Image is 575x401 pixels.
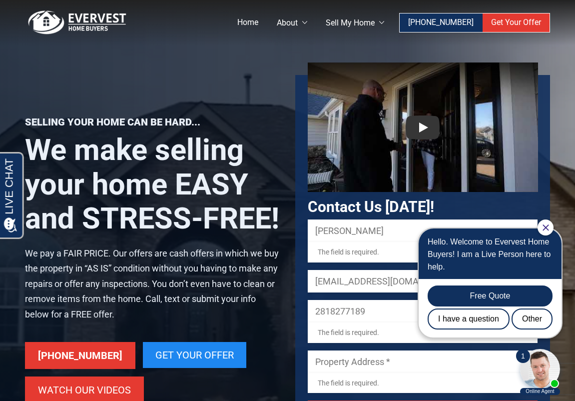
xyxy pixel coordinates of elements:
a: [PHONE_NUMBER] [400,13,483,32]
a: Sell My Home [316,13,393,32]
a: Get Your Offer [143,342,246,368]
a: About [267,13,316,32]
span: The field is required. [308,373,538,393]
span: Opens a chat window [24,8,80,20]
span: [PHONE_NUMBER] [408,17,474,27]
a: Get Your Offer [483,13,550,32]
img: logo.png [25,10,130,35]
input: Name * [308,219,538,242]
a: [PHONE_NUMBER] [25,342,135,369]
span: [PHONE_NUMBER] [38,349,122,361]
iframe: Chat Invitation [405,218,565,396]
p: Selling your home can be hard... [25,116,280,128]
input: Email Address [308,270,538,292]
p: We pay a FAIR PRICE. Our offers are cash offers in which we buy the property in “AS IS” condition... [25,246,280,322]
span: The field is required. [308,242,538,262]
a: Home [228,13,267,32]
h3: Contact Us [DATE]! [308,198,538,216]
input: Property Address * [308,350,538,373]
h1: We make selling your home EASY and STRESS-FREE! [25,133,280,235]
input: Phone Number * [308,300,538,322]
span: The field is required. [308,322,538,342]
